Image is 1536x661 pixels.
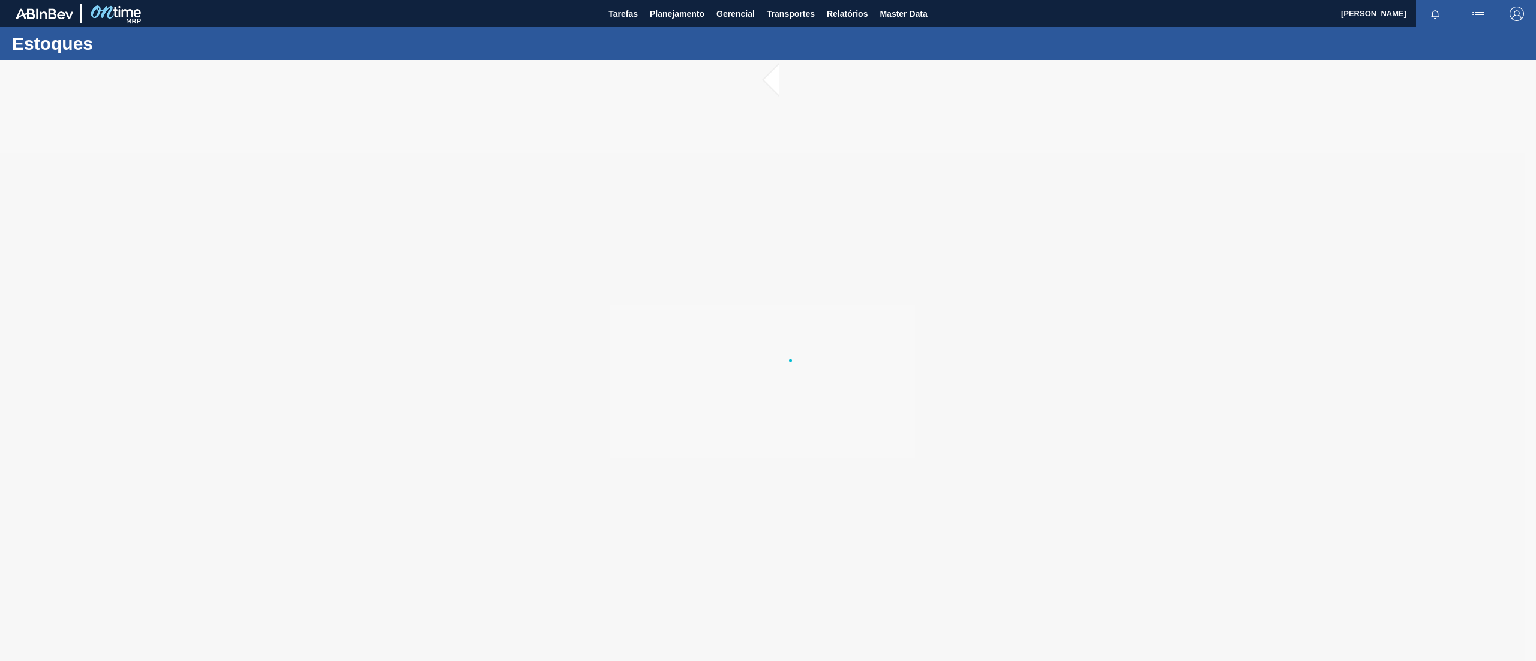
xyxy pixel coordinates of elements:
img: Logout [1510,7,1524,21]
span: Tarefas [608,7,638,21]
span: Gerencial [716,7,755,21]
button: Notificações [1416,5,1454,22]
span: Relatórios [827,7,868,21]
span: Planejamento [650,7,704,21]
h1: Estoques [12,37,225,50]
img: TNhmsLtSVTkK8tSr43FrP2fwEKptu5GPRR3wAAAABJRU5ErkJggg== [16,8,73,19]
img: userActions [1471,7,1486,21]
span: Master Data [880,7,927,21]
span: Transportes [767,7,815,21]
